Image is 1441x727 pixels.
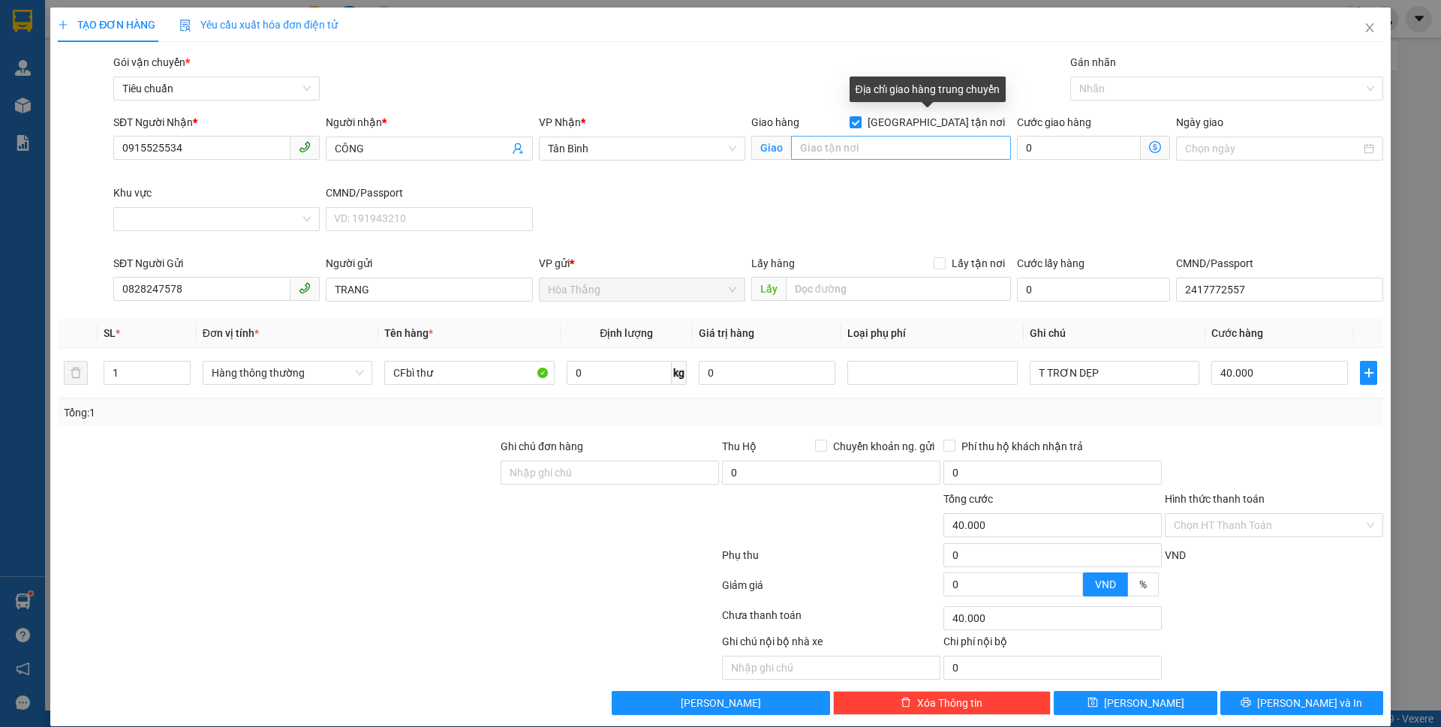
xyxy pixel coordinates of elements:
[827,438,940,455] span: Chuyển khoản ng. gửi
[64,404,556,421] div: Tổng: 1
[127,8,197,24] span: Hòa Thắng
[548,278,736,301] span: Hòa Thắng
[720,577,942,603] div: Giảm giá
[720,607,942,633] div: Chưa thanh toán
[1257,695,1362,711] span: [PERSON_NAME] và In
[751,257,795,269] span: Lấy hàng
[384,361,554,385] input: VD: Bàn, Ghế
[512,143,524,155] span: user-add
[1017,257,1085,269] label: Cước lấy hàng
[699,361,835,385] input: 0
[1149,141,1161,153] span: dollar-circle
[539,116,581,128] span: VP Nhận
[1017,278,1170,302] input: Cước lấy hàng
[786,277,1011,301] input: Dọc đường
[1185,140,1360,157] input: Ngày giao
[100,27,193,40] span: VY - 0905006234
[1361,367,1376,379] span: plus
[600,327,653,339] span: Định lượng
[612,691,830,715] button: [PERSON_NAME]
[720,547,942,573] div: Phụ thu
[841,319,1023,348] th: Loại phụ phí
[943,633,1162,656] div: Chi phí nội bộ
[1165,493,1265,505] label: Hình thức thanh toán
[751,116,799,128] span: Giao hàng
[955,438,1089,455] span: Phí thu hộ khách nhận trả
[1220,691,1383,715] button: printer[PERSON_NAME] và In
[384,327,433,339] span: Tên hàng
[943,493,993,505] span: Tổng cước
[1024,319,1205,348] th: Ghi chú
[946,255,1011,272] span: Lấy tận nơi
[833,691,1051,715] button: deleteXóa Thông tin
[1349,8,1391,50] button: Close
[179,19,338,31] span: Yêu cầu xuất hóa đơn điện tử
[1104,695,1184,711] span: [PERSON_NAME]
[299,282,311,294] span: phone
[104,327,116,339] span: SL
[8,78,393,159] strong: Nhận:
[299,141,311,153] span: phone
[58,20,68,30] span: plus
[1095,578,1116,590] span: VND
[501,440,583,452] label: Ghi chú đơn hàng
[791,136,1011,160] input: Giao tận nơi
[722,440,757,452] span: Thu Hộ
[501,461,719,485] input: Ghi chú đơn hàng
[722,656,940,680] input: Nhập ghi chú
[100,43,352,69] span: uyennhi.tienoanh - In:
[212,362,363,384] span: Hàng thông thường
[1211,327,1263,339] span: Cước hàng
[1088,697,1098,709] span: save
[548,137,736,160] span: Tân Bình
[1139,578,1147,590] span: %
[1017,116,1091,128] label: Cước giao hàng
[100,43,352,69] span: HT1408250002 -
[539,255,745,272] div: VP gửi
[1017,136,1141,160] input: Cước giao hàng
[1360,361,1376,385] button: plus
[751,277,786,301] span: Lấy
[64,361,88,385] button: delete
[681,695,761,711] span: [PERSON_NAME]
[113,255,320,272] div: SĐT Người Gửi
[1054,691,1217,715] button: save[PERSON_NAME]
[179,20,191,32] img: icon
[1176,116,1223,128] label: Ngày giao
[1241,697,1251,709] span: printer
[1070,56,1116,68] label: Gán nhãn
[113,56,190,68] span: Gói vận chuyển
[917,695,982,711] span: Xóa Thông tin
[862,114,1011,131] span: [GEOGRAPHIC_DATA] tận nơi
[699,327,754,339] span: Giá trị hàng
[100,8,197,24] span: Gửi:
[901,697,911,709] span: delete
[1030,361,1199,385] input: Ghi Chú
[58,19,155,31] span: TẠO ĐƠN HÀNG
[326,185,532,201] div: CMND/Passport
[113,185,320,201] div: Khu vực
[751,136,791,160] span: Giao
[722,633,940,656] div: Ghi chú nội bộ nhà xe
[1165,549,1186,561] span: VND
[100,43,352,69] span: 09:17:06 [DATE]
[1176,255,1382,272] div: CMND/Passport
[672,361,687,385] span: kg
[113,114,320,131] div: SĐT Người Nhận
[1364,22,1376,34] span: close
[203,327,259,339] span: Đơn vị tính
[326,255,532,272] div: Người gửi
[326,114,532,131] div: Người nhận
[122,77,311,100] span: Tiêu chuẩn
